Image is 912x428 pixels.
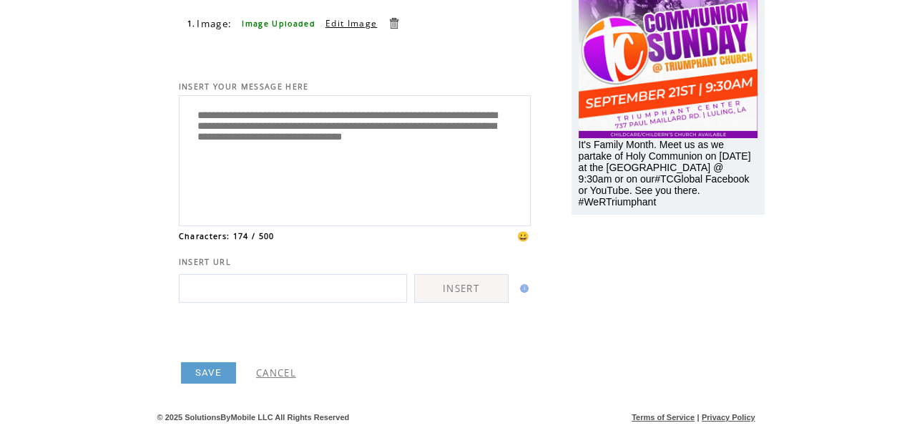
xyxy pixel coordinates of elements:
a: Edit Image [325,17,377,29]
a: Terms of Service [632,413,695,422]
span: | [697,413,699,422]
span: INSERT URL [179,257,231,267]
a: CANCEL [256,366,296,379]
a: SAVE [181,362,236,384]
span: 😀 [517,230,530,243]
a: Privacy Policy [702,413,755,422]
a: INSERT [414,274,509,303]
span: 1. [187,19,196,29]
a: Delete this item [387,16,401,30]
span: It's Family Month. Meet us as we partake of Holy Communion on [DATE] at the [GEOGRAPHIC_DATA] @ 9... [579,139,751,208]
span: Characters: 174 / 500 [179,231,275,241]
span: Image: [197,17,232,30]
img: help.gif [516,284,529,293]
span: INSERT YOUR MESSAGE HERE [179,82,309,92]
span: © 2025 SolutionsByMobile LLC All Rights Reserved [157,413,350,422]
span: Image Uploaded [242,19,315,29]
